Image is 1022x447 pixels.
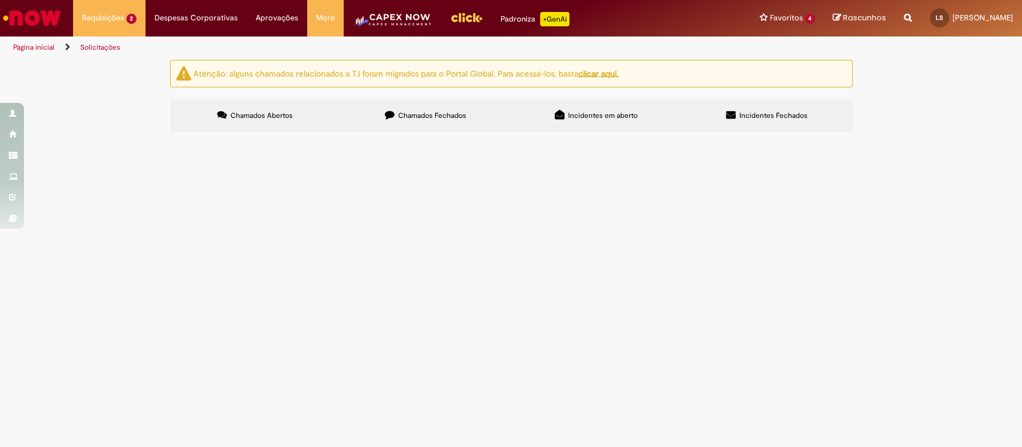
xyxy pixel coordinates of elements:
span: Favoritos [769,12,802,24]
span: [PERSON_NAME] [953,13,1013,23]
img: click_logo_yellow_360x200.png [450,8,483,26]
span: Incidentes em aberto [568,111,638,120]
span: Aprovações [256,12,298,24]
span: Requisições [82,12,124,24]
a: clicar aqui. [578,68,618,78]
span: LS [936,14,943,22]
span: Incidentes Fechados [739,111,808,120]
span: Despesas Corporativas [154,12,238,24]
span: 4 [805,14,815,24]
span: Chamados Fechados [398,111,466,120]
a: Rascunhos [833,13,886,24]
div: Padroniza [501,12,569,26]
a: Página inicial [13,42,54,52]
span: Chamados Abertos [231,111,293,120]
p: +GenAi [540,12,569,26]
a: Solicitações [80,42,120,52]
span: 2 [126,14,137,24]
ng-bind-html: Atenção: alguns chamados relacionados a T.I foram migrados para o Portal Global. Para acessá-los,... [193,68,618,78]
img: ServiceNow [1,6,63,30]
img: CapexLogo5.png [353,12,432,36]
span: Rascunhos [843,12,886,23]
span: More [316,12,335,24]
ul: Trilhas de página [9,37,672,59]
